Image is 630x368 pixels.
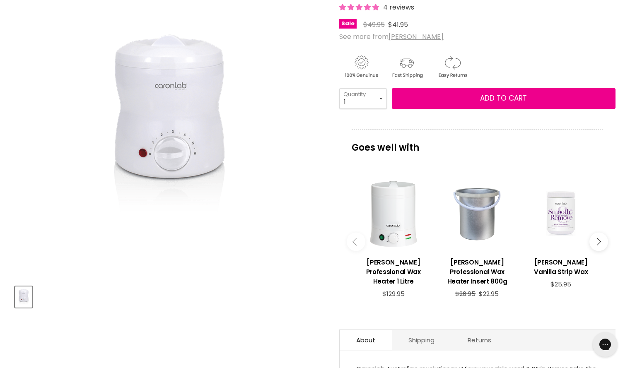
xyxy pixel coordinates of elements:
[339,2,381,12] span: 4.75 stars
[339,54,383,79] img: genuine.gif
[356,251,431,290] a: View product:Caron Professional Wax Heater 1 Litre
[340,330,392,350] a: About
[589,329,622,360] iframe: Gorgias live chat messenger
[455,289,476,298] span: $26.95
[389,32,444,41] a: [PERSON_NAME]
[439,257,515,286] h3: [PERSON_NAME] Professional Wax Heater Insert 800g
[339,32,444,41] span: See more from
[14,284,326,308] div: Product thumbnails
[15,286,32,308] button: Caronlab Professional Mini Wax Heater – 400ml
[439,251,515,290] a: View product:Caron Professional Wax Heater Insert 800g
[550,280,571,289] span: $25.95
[356,257,431,286] h3: [PERSON_NAME] Professional Wax Heater 1 Litre
[392,88,616,109] button: Add to cart
[388,20,408,29] span: $41.95
[392,330,451,350] a: Shipping
[480,93,527,103] span: Add to cart
[382,289,405,298] span: $129.95
[81,14,258,233] img: Caronlab Professional Mini Wax Heater – 400ml
[381,2,414,12] span: 4 reviews
[16,287,31,307] img: Caronlab Professional Mini Wax Heater – 400ml
[523,257,599,277] h3: [PERSON_NAME] Vanilla Strip Wax
[479,289,499,298] span: $22.95
[339,19,357,29] span: Sale
[523,251,599,281] a: View product:Caron French Vanilla Strip Wax
[385,54,429,79] img: shipping.gif
[352,130,603,157] p: Goes well with
[451,330,508,350] a: Returns
[430,54,474,79] img: returns.gif
[339,88,387,109] select: Quantity
[363,20,385,29] span: $49.95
